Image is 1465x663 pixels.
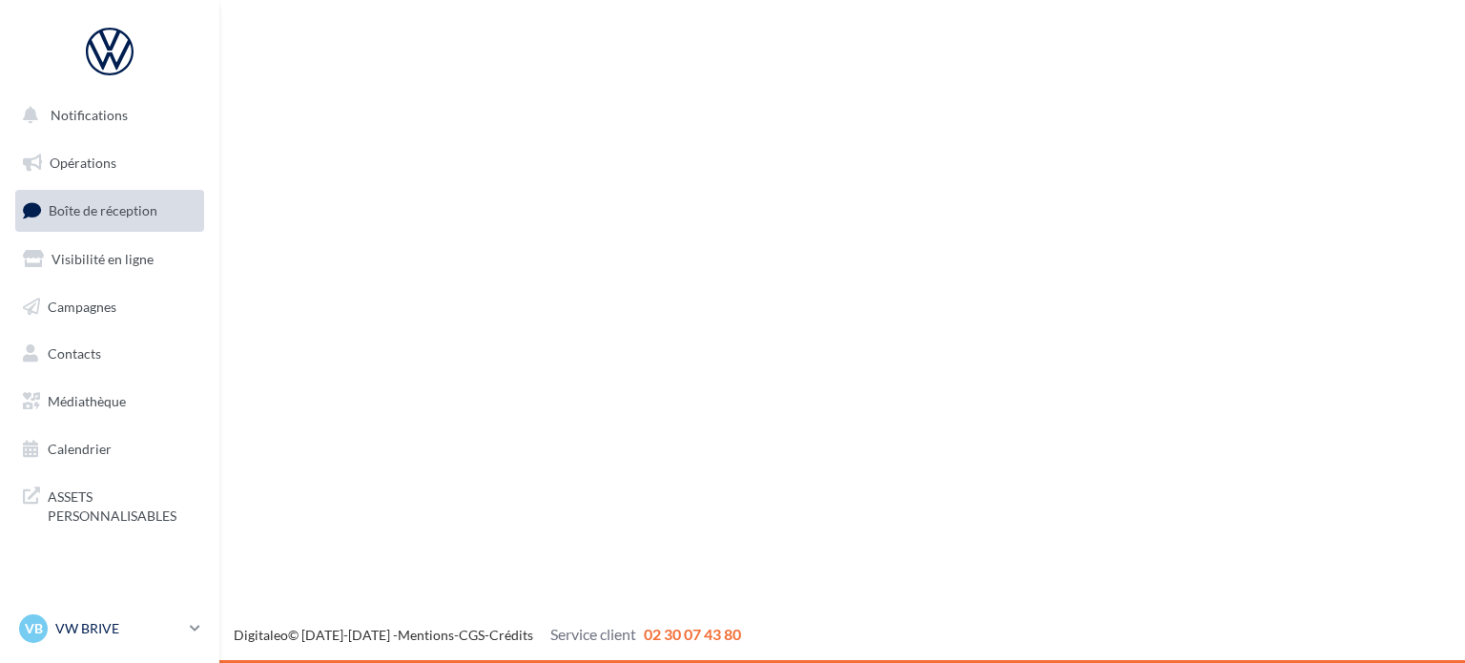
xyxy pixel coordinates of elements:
[11,476,208,532] a: ASSETS PERSONNALISABLES
[11,95,200,135] button: Notifications
[51,107,128,123] span: Notifications
[15,611,204,647] a: VB VW BRIVE
[11,143,208,183] a: Opérations
[234,627,288,643] a: Digitaleo
[25,619,43,638] span: VB
[48,484,196,525] span: ASSETS PERSONNALISABLES
[11,190,208,231] a: Boîte de réception
[644,625,741,643] span: 02 30 07 43 80
[55,619,182,638] p: VW BRIVE
[50,155,116,171] span: Opérations
[11,429,208,469] a: Calendrier
[489,627,533,643] a: Crédits
[48,298,116,314] span: Campagnes
[11,239,208,280] a: Visibilité en ligne
[234,627,741,643] span: © [DATE]-[DATE] - - -
[398,627,454,643] a: Mentions
[11,334,208,374] a: Contacts
[52,251,154,267] span: Visibilité en ligne
[11,382,208,422] a: Médiathèque
[11,287,208,327] a: Campagnes
[49,202,157,218] span: Boîte de réception
[48,393,126,409] span: Médiathèque
[459,627,485,643] a: CGS
[48,345,101,362] span: Contacts
[550,625,636,643] span: Service client
[48,441,112,457] span: Calendrier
